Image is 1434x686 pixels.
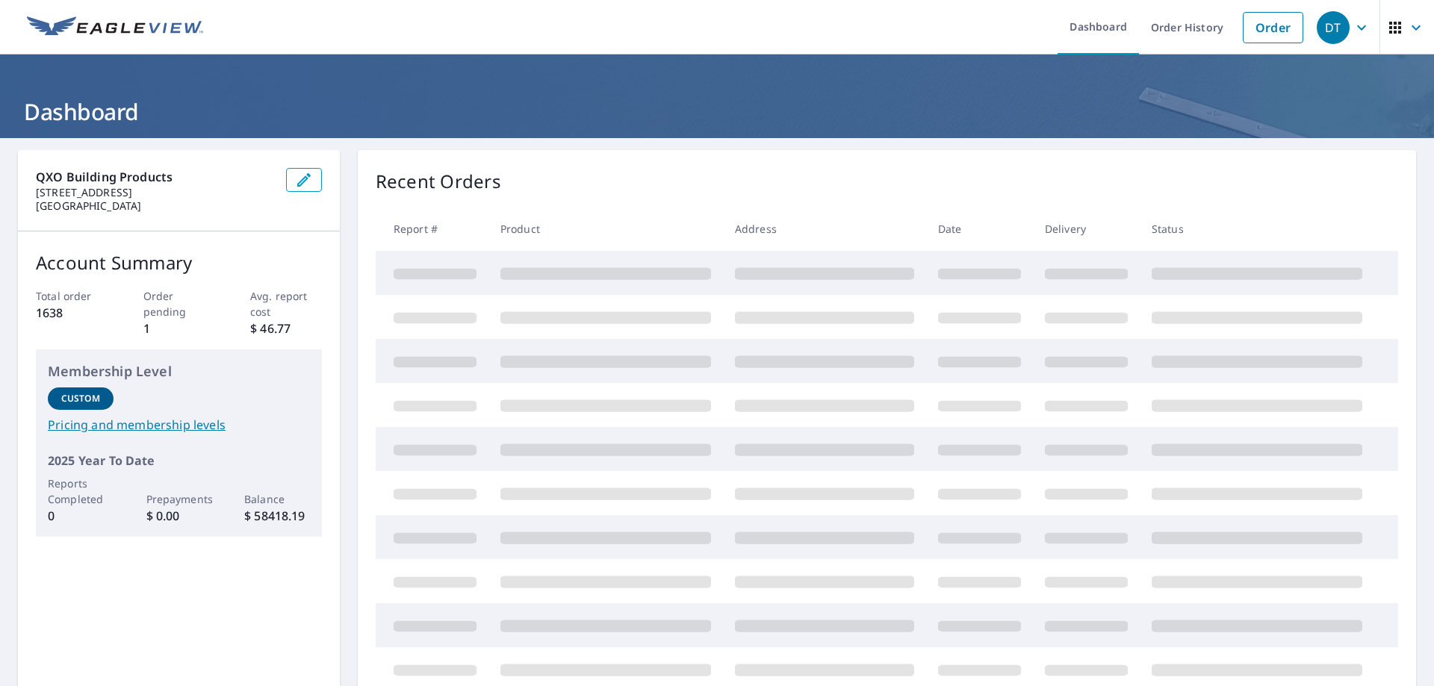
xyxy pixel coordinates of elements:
p: 1 [143,319,215,337]
p: Reports Completed [48,475,114,507]
p: Custom [61,392,100,405]
p: $ 58418.19 [244,507,310,525]
p: [STREET_ADDRESS] [36,186,274,199]
p: $ 46.77 [250,319,322,337]
div: DT [1317,11,1350,44]
p: 0 [48,507,114,525]
th: Address [723,207,926,251]
p: Total order [36,288,108,304]
a: Pricing and membership levels [48,416,310,434]
p: Avg. report cost [250,288,322,319]
p: Balance [244,491,310,507]
p: Membership Level [48,361,310,381]
p: 2025 Year To Date [48,452,310,470]
p: [GEOGRAPHIC_DATA] [36,199,274,213]
h1: Dashboard [18,96,1416,127]
p: Prepayments [146,491,212,507]
th: Report # [376,207,488,251]
th: Date [926,207,1033,251]
th: Status [1140,207,1374,251]
p: Order pending [143,288,215,319]
th: Product [488,207,723,251]
p: $ 0.00 [146,507,212,525]
img: EV Logo [27,16,203,39]
p: Account Summary [36,249,322,276]
p: Recent Orders [376,168,501,195]
th: Delivery [1033,207,1140,251]
p: QXO Building Products [36,168,274,186]
a: Order [1243,12,1303,43]
p: 1638 [36,304,108,322]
